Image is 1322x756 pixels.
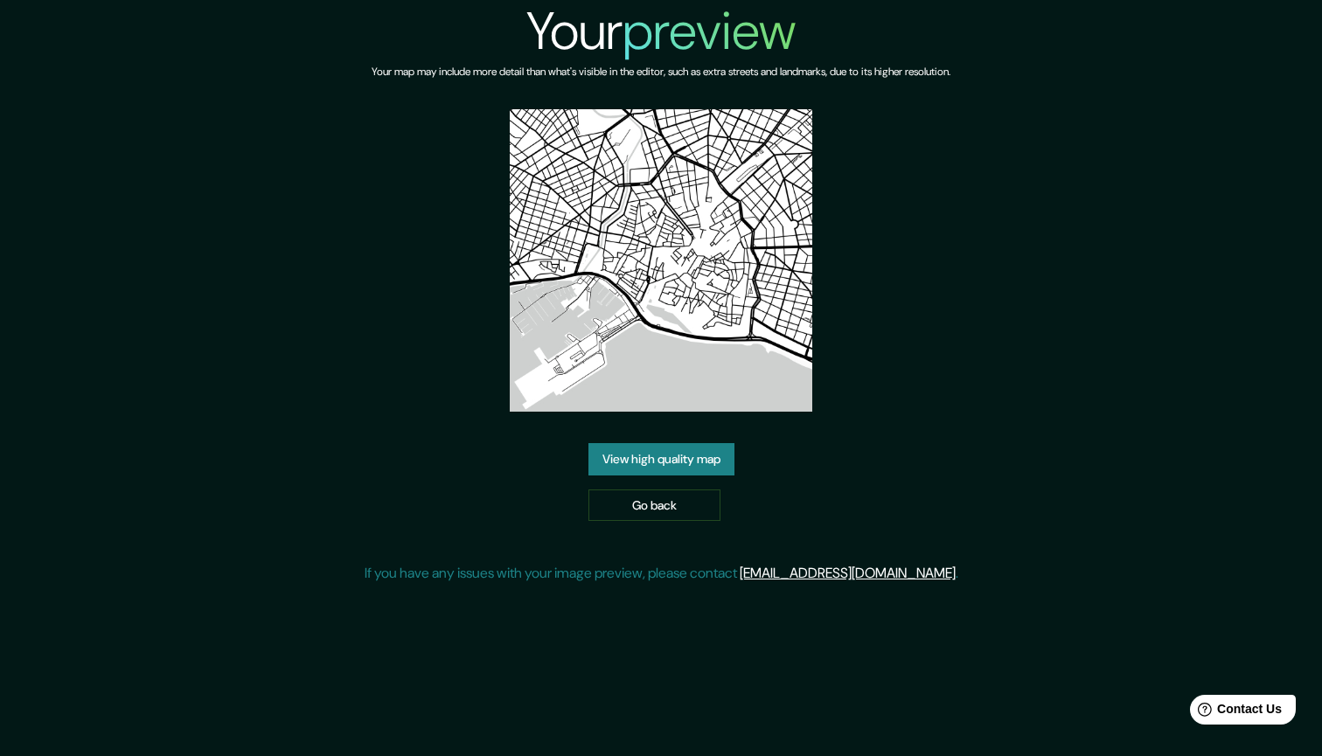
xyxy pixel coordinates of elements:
iframe: Help widget launcher [1166,688,1303,737]
img: created-map-preview [510,109,812,412]
a: View high quality map [588,443,734,475]
h6: Your map may include more detail than what's visible in the editor, such as extra streets and lan... [372,63,950,81]
p: If you have any issues with your image preview, please contact . [365,563,958,584]
a: [EMAIL_ADDRESS][DOMAIN_NAME] [740,564,956,582]
a: Go back [588,489,720,522]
